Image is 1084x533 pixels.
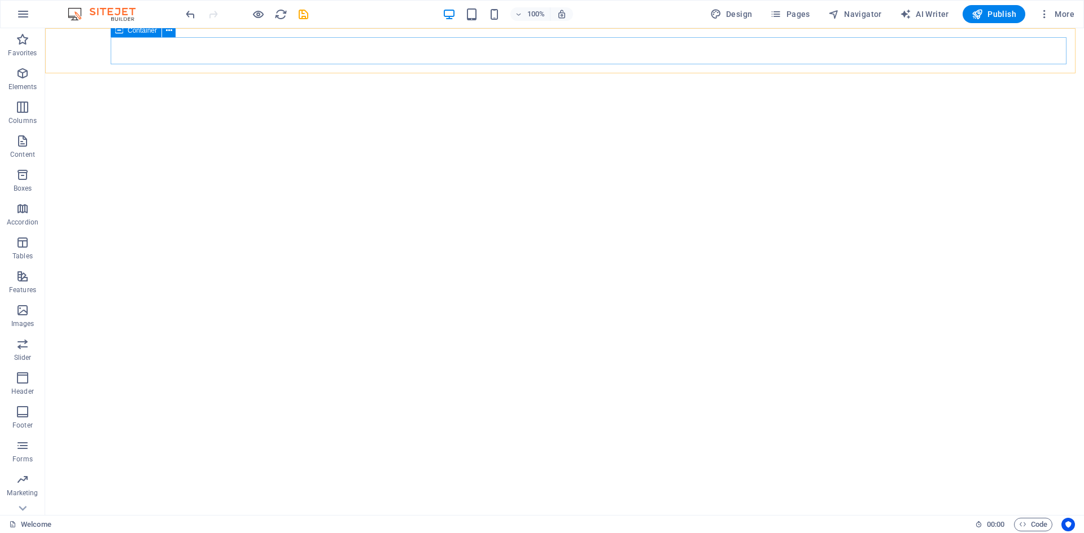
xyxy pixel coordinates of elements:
[65,7,150,21] img: Editor Logo
[9,518,51,531] a: Click to cancel selection. Double-click to open Pages
[975,518,1005,531] h6: Session time
[1039,8,1074,20] span: More
[184,8,197,21] i: Undo: Change level (Ctrl+Z)
[824,5,886,23] button: Navigator
[510,7,550,21] button: 100%
[7,218,38,227] p: Accordion
[766,5,814,23] button: Pages
[706,5,757,23] button: Design
[895,5,954,23] button: AI Writer
[706,5,757,23] div: Design (Ctrl+Alt+Y)
[987,518,1004,531] span: 00 00
[297,8,310,21] i: Save (Ctrl+S)
[12,421,33,430] p: Footer
[12,252,33,261] p: Tables
[770,8,810,20] span: Pages
[557,9,567,19] i: On resize automatically adjust zoom level to fit chosen device.
[900,8,949,20] span: AI Writer
[1019,518,1047,531] span: Code
[8,49,37,58] p: Favorites
[296,7,310,21] button: save
[10,150,35,159] p: Content
[1014,518,1052,531] button: Code
[527,7,545,21] h6: 100%
[710,8,753,20] span: Design
[12,455,33,464] p: Forms
[7,488,38,497] p: Marketing
[11,319,34,328] p: Images
[1034,5,1079,23] button: More
[828,8,882,20] span: Navigator
[972,8,1016,20] span: Publish
[8,116,37,125] p: Columns
[128,27,157,34] span: Container
[11,387,34,396] p: Header
[963,5,1025,23] button: Publish
[9,285,36,294] p: Features
[14,184,32,193] p: Boxes
[14,353,32,362] p: Slider
[8,82,37,91] p: Elements
[995,520,996,528] span: :
[183,7,197,21] button: undo
[274,7,287,21] button: reload
[274,8,287,21] i: Reload page
[251,7,265,21] button: Click here to leave preview mode and continue editing
[1061,518,1075,531] button: Usercentrics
